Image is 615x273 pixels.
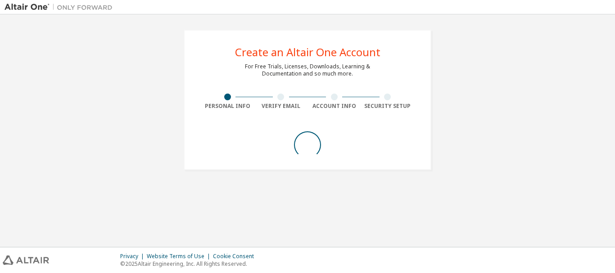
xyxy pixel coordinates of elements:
img: Altair One [5,3,117,12]
div: Personal Info [201,103,254,110]
div: Cookie Consent [213,253,259,260]
div: Create an Altair One Account [235,47,380,58]
div: Website Terms of Use [147,253,213,260]
div: Verify Email [254,103,308,110]
div: Privacy [120,253,147,260]
img: altair_logo.svg [3,255,49,265]
div: For Free Trials, Licenses, Downloads, Learning & Documentation and so much more. [245,63,370,77]
div: Account Info [307,103,361,110]
p: © 2025 Altair Engineering, Inc. All Rights Reserved. [120,260,259,268]
div: Security Setup [361,103,415,110]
